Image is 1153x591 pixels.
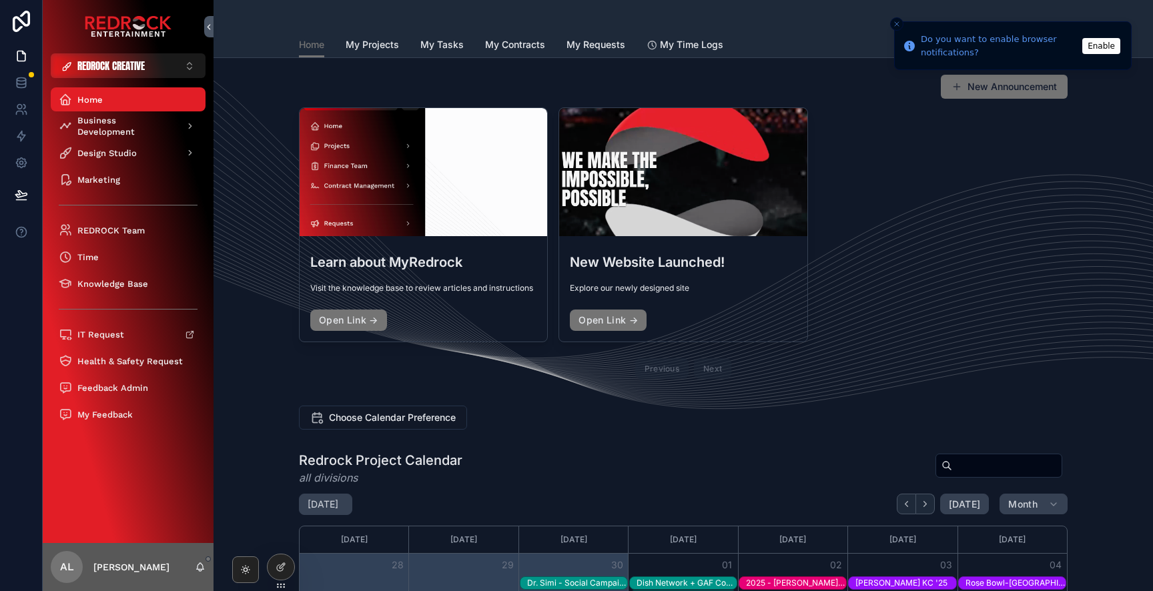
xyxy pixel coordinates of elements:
[566,33,625,59] a: My Requests
[855,577,955,589] div: Chappell Roan KC '25
[299,38,324,51] span: Home
[77,147,137,159] span: Design Studio
[302,526,406,553] div: [DATE]
[1048,557,1064,573] button: 04
[828,557,844,573] button: 02
[51,141,206,165] a: Design Studio
[51,402,206,426] a: My Feedback
[570,310,647,331] a: Open Link →
[527,577,627,589] div: Dr. Simi - Social Campaign
[1082,38,1120,54] button: Enable
[299,107,548,342] a: Learn about MyRedrockVisit the knowledge base to review articles and instructionsOpen Link →
[310,252,536,272] h3: Learn about MyRedrock
[51,53,206,78] button: Select Button
[921,33,1078,59] div: Do you want to enable browser notifications?
[521,526,626,553] div: [DATE]
[558,107,807,342] a: New Website Launched!Explore our newly designed siteOpen Link →
[51,322,206,346] a: IT Request
[966,577,1066,589] div: Rose Bowl-UCLA-Penn State
[1000,494,1068,515] button: Month
[77,329,124,340] span: IT Request
[719,557,735,573] button: 01
[51,349,206,373] a: Health & Safety Request
[77,409,133,420] span: My Feedback
[485,38,545,51] span: My Contracts
[420,33,464,59] a: My Tasks
[485,33,545,59] a: My Contracts
[346,38,399,51] span: My Projects
[741,526,845,553] div: [DATE]
[299,470,462,486] em: all divisions
[566,38,625,51] span: My Requests
[300,108,547,236] div: Screenshot-2025-08-19-at-2.09.49-PM.png
[1008,498,1038,510] span: Month
[77,251,99,263] span: Time
[85,16,171,37] img: App logo
[51,167,206,191] a: Marketing
[746,577,846,589] div: 2025 - Faulkner University
[77,94,103,105] span: Home
[51,376,206,400] a: Feedback Admin
[93,560,169,574] p: [PERSON_NAME]
[559,108,807,236] div: Screenshot-2025-08-19-at-10.28.09-AM.png
[631,526,735,553] div: [DATE]
[346,33,399,59] a: My Projects
[43,78,214,444] div: scrollable content
[310,310,387,331] a: Open Link →
[960,526,1065,553] div: [DATE]
[420,38,464,51] span: My Tasks
[637,578,737,588] div: Dish Network + GAF Commercial 2025
[51,87,206,111] a: Home
[77,278,148,289] span: Knowledge Base
[570,283,796,293] span: Explore our newly designed site
[77,356,183,367] span: Health & Safety Request
[850,526,955,553] div: [DATE]
[660,38,723,51] span: My Time Logs
[637,577,737,589] div: Dish Network + GAF Commercial 2025
[51,271,206,295] a: Knowledge Base
[77,59,145,73] span: REDROCK CREATIVE
[570,252,796,272] h3: New Website Launched!
[299,406,467,430] button: Choose Calendar Preference
[310,283,536,293] span: Visit the knowledge base to review articles and instructions
[77,225,145,236] span: REDROCK Team
[647,33,723,59] a: My Time Logs
[51,114,206,138] a: Business Development
[890,17,903,31] button: Close toast
[299,33,324,58] a: Home
[855,578,955,588] div: [PERSON_NAME] KC '25
[299,451,462,470] h1: Redrock Project Calendar
[746,578,846,588] div: 2025 - [PERSON_NAME][GEOGRAPHIC_DATA]
[411,526,516,553] div: [DATE]
[966,578,1066,588] div: Rose Bowl-[GEOGRAPHIC_DATA]-[GEOGRAPHIC_DATA]
[51,218,206,242] a: REDROCK Team
[609,557,625,573] button: 30
[51,245,206,269] a: Time
[938,557,954,573] button: 03
[77,174,120,185] span: Marketing
[941,75,1068,99] button: New Announcement
[60,559,74,575] span: AL
[308,498,338,511] h2: [DATE]
[949,498,980,510] span: [DATE]
[329,411,456,424] span: Choose Calendar Preference
[897,494,916,514] button: Back
[527,578,627,588] div: Dr. Simi - Social Campaign
[916,494,935,514] button: Next
[77,382,148,394] span: Feedback Admin
[77,115,175,138] span: Business Development
[940,494,989,515] button: [DATE]
[390,557,406,573] button: 28
[500,557,516,573] button: 29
